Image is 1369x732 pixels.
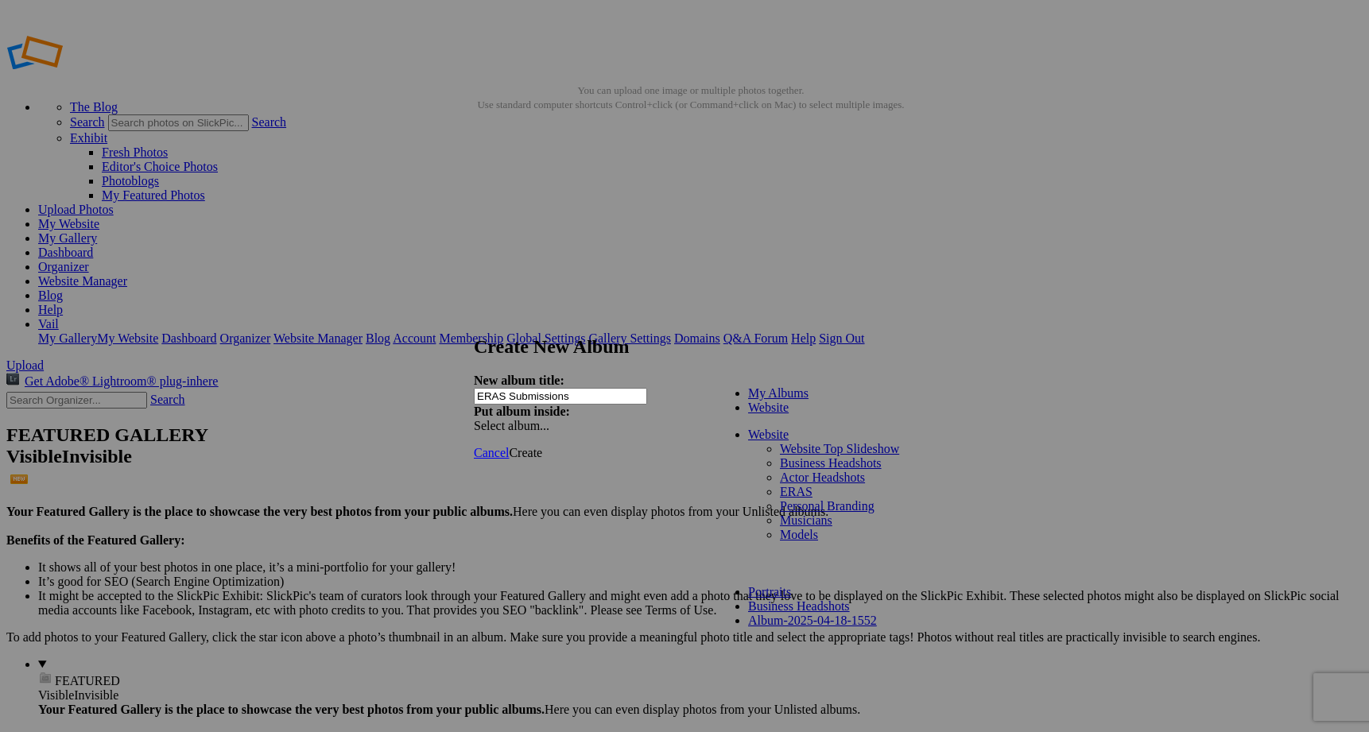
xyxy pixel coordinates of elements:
a: Cancel [474,446,509,459]
span: Create [509,446,542,459]
h2: Create New Album [474,336,895,358]
span: Select album... [474,419,549,432]
strong: New album title: [474,374,564,387]
strong: Put album inside: [474,405,570,418]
